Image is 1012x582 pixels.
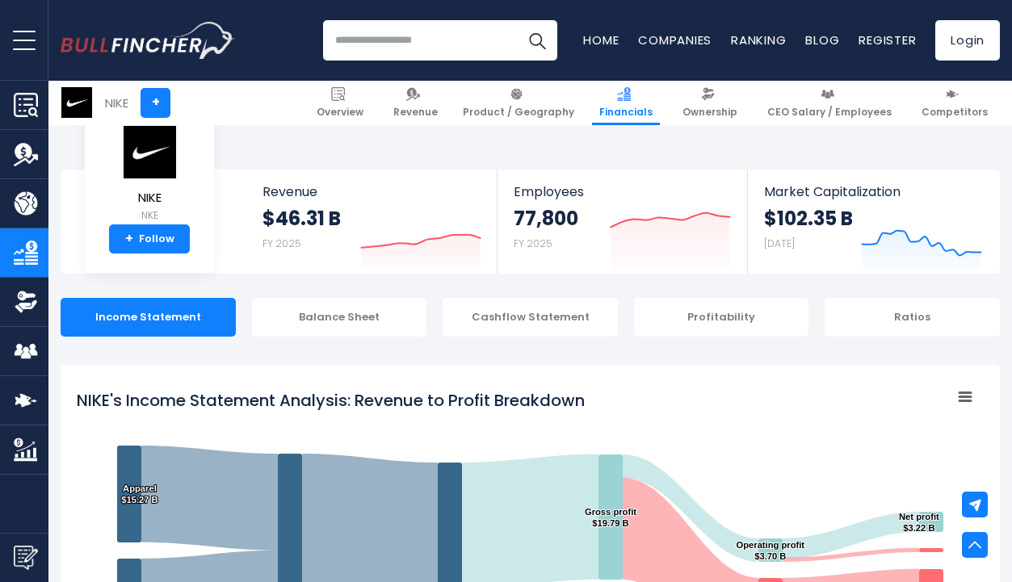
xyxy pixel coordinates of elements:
img: Ownership [14,290,38,314]
a: Overview [309,81,371,125]
img: NKE logo [61,87,92,118]
span: Revenue [393,106,438,119]
span: Product / Geography [463,106,574,119]
span: Financials [599,106,653,119]
strong: 77,800 [514,206,578,231]
a: Go to homepage [61,22,234,59]
span: Employees [514,184,731,199]
a: Product / Geography [456,81,582,125]
div: Balance Sheet [252,298,427,337]
button: Search [517,20,557,61]
span: Competitors [922,106,988,119]
span: NIKE [121,191,178,205]
a: NIKE NKE [120,124,178,225]
span: Market Capitalization [764,184,982,199]
text: Apparel $15.27 B [121,484,157,505]
small: FY 2025 [262,237,301,250]
a: Blog [805,31,839,48]
a: Revenue $46.31 B FY 2025 [246,170,498,274]
small: NKE [121,208,178,223]
a: CEO Salary / Employees [760,81,899,125]
text: Gross profit $19.79 B [585,507,636,528]
div: Cashflow Statement [443,298,618,337]
a: Employees 77,800 FY 2025 [498,170,747,274]
a: Ranking [731,31,786,48]
span: Ownership [682,106,737,119]
tspan: NIKE's Income Statement Analysis: Revenue to Profit Breakdown [77,389,585,412]
a: Market Capitalization $102.35 B [DATE] [748,170,998,274]
text: Net profit $3.22 B [899,512,939,533]
img: Bullfincher logo [61,22,235,59]
text: Operating profit $3.70 B [737,540,805,561]
div: NIKE [105,94,128,112]
a: Login [935,20,1000,61]
a: Companies [638,31,712,48]
img: NKE logo [121,125,178,179]
small: [DATE] [764,237,795,250]
a: Competitors [914,81,995,125]
span: CEO Salary / Employees [767,106,892,119]
small: FY 2025 [514,237,552,250]
a: Home [583,31,619,48]
div: Profitability [634,298,809,337]
div: Ratios [825,298,1000,337]
a: +Follow [109,224,190,253]
div: Income Statement [61,298,236,337]
strong: $46.31 B [262,206,341,231]
a: + [141,88,170,118]
a: Financials [592,81,660,125]
a: Register [859,31,916,48]
span: Revenue [262,184,481,199]
a: Revenue [386,81,445,125]
a: Ownership [675,81,745,125]
strong: $102.35 B [764,206,853,231]
span: Overview [317,106,363,119]
strong: + [125,232,133,246]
